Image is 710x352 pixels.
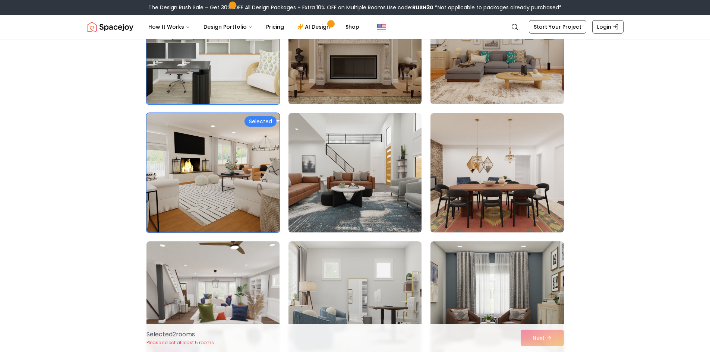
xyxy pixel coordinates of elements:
div: Selected [244,116,277,127]
a: AI Design [291,19,338,34]
p: Please select at least 5 rooms [146,340,214,346]
img: Spacejoy Logo [87,19,133,34]
b: RUSH30 [412,4,433,11]
img: Room room-10 [146,113,280,232]
p: Selected 2 room s [146,330,214,339]
a: Spacejoy [87,19,133,34]
a: Shop [340,19,365,34]
img: Room room-12 [430,113,564,232]
img: United States [377,22,386,31]
button: How It Works [142,19,196,34]
nav: Global [87,15,624,39]
a: Pricing [260,19,290,34]
a: Start Your Project [529,20,586,34]
span: Use code: [387,4,433,11]
a: Login [592,20,624,34]
span: *Not applicable to packages already purchased* [433,4,562,11]
div: The Design Rush Sale – Get 30% OFF All Design Packages + Extra 10% OFF on Multiple Rooms. [148,4,562,11]
button: Design Portfolio [198,19,259,34]
img: Room room-11 [285,110,425,235]
nav: Main [142,19,365,34]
